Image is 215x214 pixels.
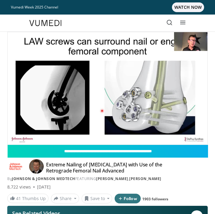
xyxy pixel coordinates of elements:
div: By FEATURING , [7,176,208,182]
a: 1903 followers [142,196,168,202]
h4: Extreme Nailing of [MEDICAL_DATA] with Use of the Retrograde Femoral Nail Advanced [46,162,188,174]
a: Vumedi Week 2025 ChannelWATCH NOW [11,2,204,12]
video-js: Video Player [8,32,207,145]
a: Johnson & Johnson MedTech [12,176,75,181]
img: Avatar [29,159,44,174]
span: 8,722 views [7,184,31,190]
span: WATCH NOW [172,2,204,12]
span: 41 [16,196,21,201]
div: [DATE] [37,184,51,190]
button: Follow [115,194,141,203]
a: [PERSON_NAME] [96,176,128,181]
img: VuMedi Logo [29,20,62,26]
a: [PERSON_NAME] [129,176,161,181]
button: Save to [82,194,113,203]
img: Johnson & Johnson MedTech [7,162,24,171]
a: 41 Thumbs Up [7,194,49,203]
button: Share [51,194,79,203]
